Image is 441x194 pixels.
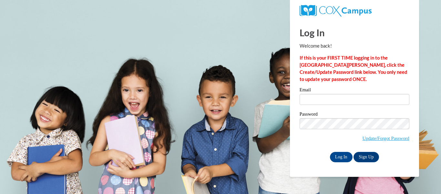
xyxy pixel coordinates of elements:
[330,152,353,162] input: Log In
[300,112,409,118] label: Password
[300,55,407,82] strong: If this is your FIRST TIME logging in to the [GEOGRAPHIC_DATA][PERSON_NAME], click the Create/Upd...
[300,87,409,94] label: Email
[354,152,379,162] a: Sign Up
[300,7,372,13] a: COX Campus
[300,5,372,17] img: COX Campus
[300,42,409,50] p: Welcome back!
[363,136,409,141] a: Update/Forgot Password
[300,26,409,39] h1: Log In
